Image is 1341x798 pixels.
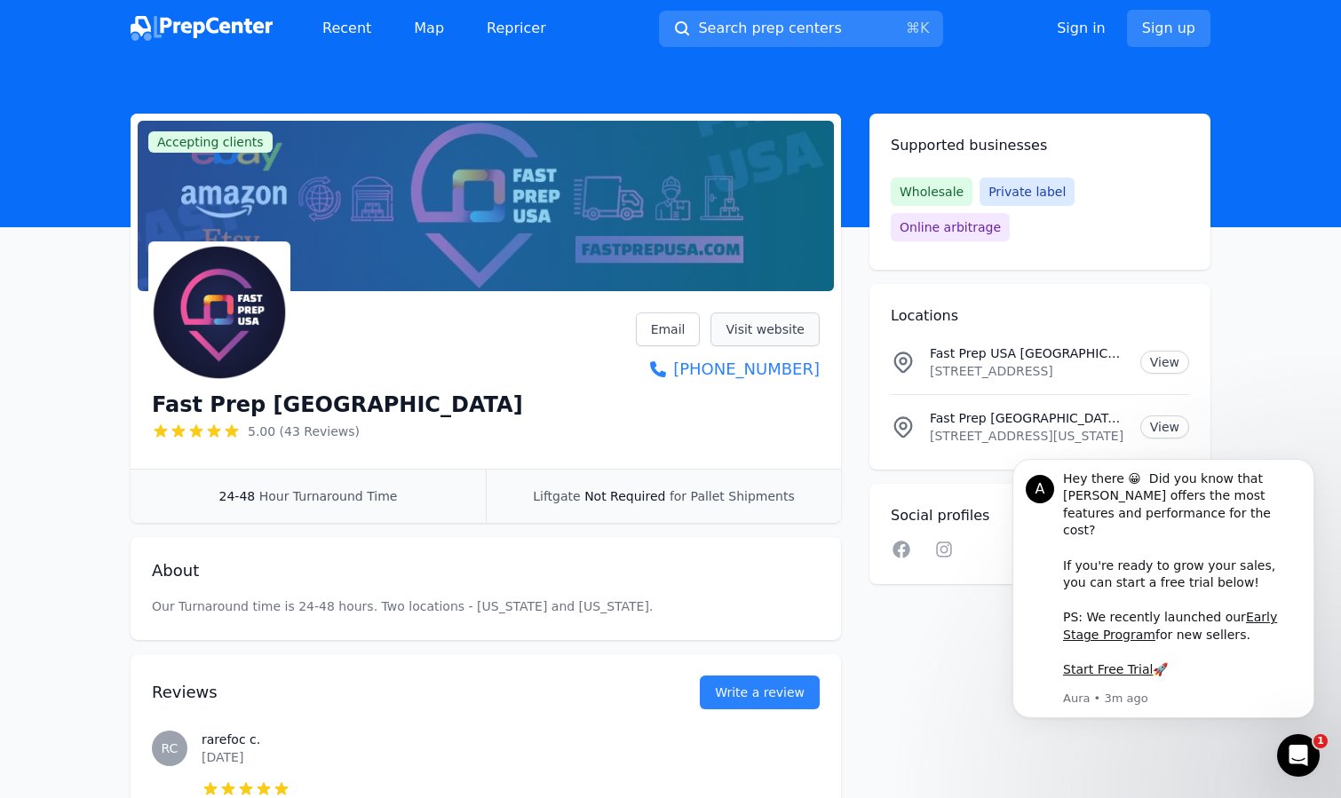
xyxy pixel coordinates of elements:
[980,178,1075,206] span: Private label
[891,505,1189,526] h2: Social profiles
[659,11,943,47] button: Search prep centers⌘K
[533,489,580,503] span: Liftgate
[400,11,458,46] a: Map
[891,135,1189,156] h2: Supported businesses
[891,305,1189,327] h2: Locations
[700,676,820,709] a: Write a review
[202,750,243,764] time: [DATE]
[636,312,701,346] a: Email
[1127,10,1210,47] a: Sign up
[152,597,820,615] p: Our Turnaround time is 24-48 hours. Two locations - [US_STATE] and [US_STATE].
[584,489,665,503] span: Not Required
[906,20,920,36] kbd: ⌘
[219,489,256,503] span: 24-48
[930,344,1126,362] p: Fast Prep USA [GEOGRAPHIC_DATA]
[670,489,795,503] span: for Pallet Shipments
[152,391,523,419] h1: Fast Prep [GEOGRAPHIC_DATA]
[248,423,360,440] span: 5.00 (43 Reviews)
[710,312,820,346] a: Visit website
[1140,351,1189,374] a: View
[698,18,841,39] span: Search prep centers
[1277,734,1320,777] iframe: Intercom live chat
[930,409,1126,427] p: Fast Prep [GEOGRAPHIC_DATA] Location
[259,489,398,503] span: Hour Turnaround Time
[1313,734,1328,748] span: 1
[472,11,560,46] a: Repricer
[920,20,930,36] kbd: K
[131,16,273,41] img: PrepCenter
[891,213,1010,241] span: Online arbitrage
[1057,18,1106,39] a: Sign in
[162,742,179,755] span: RC
[152,558,820,583] h2: About
[1140,415,1189,439] a: View
[202,731,820,748] h3: rarefoc c.
[148,131,273,153] span: Accepting clients
[636,357,820,382] a: [PHONE_NUMBER]
[891,178,972,206] span: Wholesale
[986,449,1341,750] iframe: Intercom notifications message
[930,427,1126,445] p: [STREET_ADDRESS][US_STATE]
[930,362,1126,380] p: [STREET_ADDRESS]
[152,245,287,380] img: Fast Prep USA
[308,11,385,46] a: Recent
[152,680,643,705] h2: Reviews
